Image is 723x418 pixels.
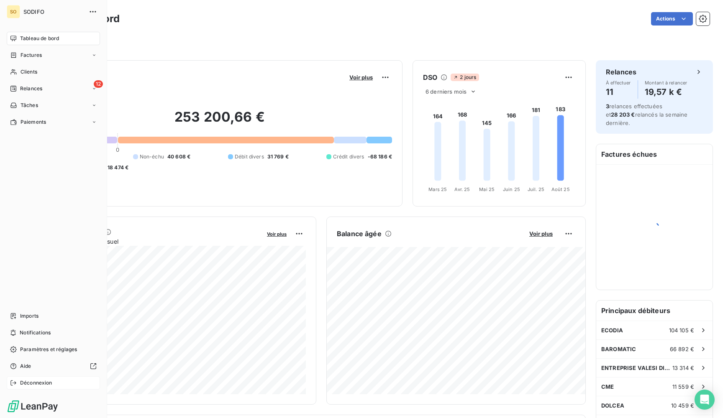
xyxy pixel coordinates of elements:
span: ENTREPRISE VALESI DISTRIBUTION [601,364,672,371]
span: Tableau de bord [20,35,59,42]
span: 3 [606,103,609,110]
span: 6 derniers mois [426,88,467,95]
span: Clients [21,68,37,76]
span: Voir plus [267,231,287,237]
a: Tableau de bord [7,32,100,45]
span: CME [601,383,614,390]
span: À effectuer [606,80,631,85]
a: 12Relances [7,82,100,95]
img: Logo LeanPay [7,400,59,413]
span: Voir plus [349,74,373,81]
span: DOLCEA [601,402,624,409]
span: 31 769 € [267,153,289,161]
span: Crédit divers [333,153,364,161]
button: Voir plus [264,230,289,237]
a: Imports [7,309,100,323]
span: BAROMATIC [601,346,636,352]
span: Débit divers [235,153,264,161]
span: relances effectuées et relancés la semaine dernière. [606,103,687,126]
button: Voir plus [527,230,555,237]
h4: 19,57 k € [645,85,687,99]
span: 11 559 € [672,383,694,390]
span: 10 459 € [671,402,694,409]
div: Open Intercom Messenger [695,390,715,410]
span: Non-échu [140,153,164,161]
span: -18 474 € [105,164,128,171]
h4: 11 [606,85,631,99]
span: Imports [20,312,38,320]
h6: DSO [423,72,437,82]
h6: Balance âgée [337,229,382,239]
a: Clients [7,65,100,79]
button: Actions [651,12,693,25]
span: 0 [116,146,119,153]
span: Déconnexion [20,379,52,387]
span: Factures [21,51,42,59]
h2: 253 200,66 € [47,109,392,134]
span: -68 186 € [368,153,392,161]
a: Tâches [7,99,100,112]
tspan: Mai 25 [479,186,495,192]
h6: Factures échues [596,144,713,164]
span: Voir plus [529,230,553,237]
span: Montant à relancer [645,80,687,85]
span: Notifications [20,329,51,336]
tspan: Juil. 25 [528,186,544,192]
span: 40 608 € [167,153,190,161]
span: 66 892 € [670,346,694,352]
span: Aide [20,362,31,370]
tspan: Avr. 25 [454,186,470,192]
a: Aide [7,359,100,373]
span: 2 jours [451,74,479,81]
span: 13 314 € [672,364,694,371]
div: SO [7,5,20,18]
span: Paramètres et réglages [20,346,77,353]
span: 104 105 € [669,327,694,334]
h6: Principaux débiteurs [596,301,713,321]
span: 12 [94,80,103,88]
tspan: Mars 25 [428,186,447,192]
span: ECODIA [601,327,623,334]
a: Factures [7,48,100,62]
span: SODIFO [23,8,84,15]
span: Paiements [21,118,46,126]
tspan: Août 25 [551,186,570,192]
span: Chiffre d'affaires mensuel [47,237,261,246]
span: 28 203 € [611,111,635,118]
button: Voir plus [347,74,375,81]
a: Paramètres et réglages [7,343,100,356]
a: Paiements [7,115,100,129]
span: Relances [20,85,42,92]
span: Tâches [21,102,38,109]
tspan: Juin 25 [503,186,520,192]
h6: Relances [606,67,636,77]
